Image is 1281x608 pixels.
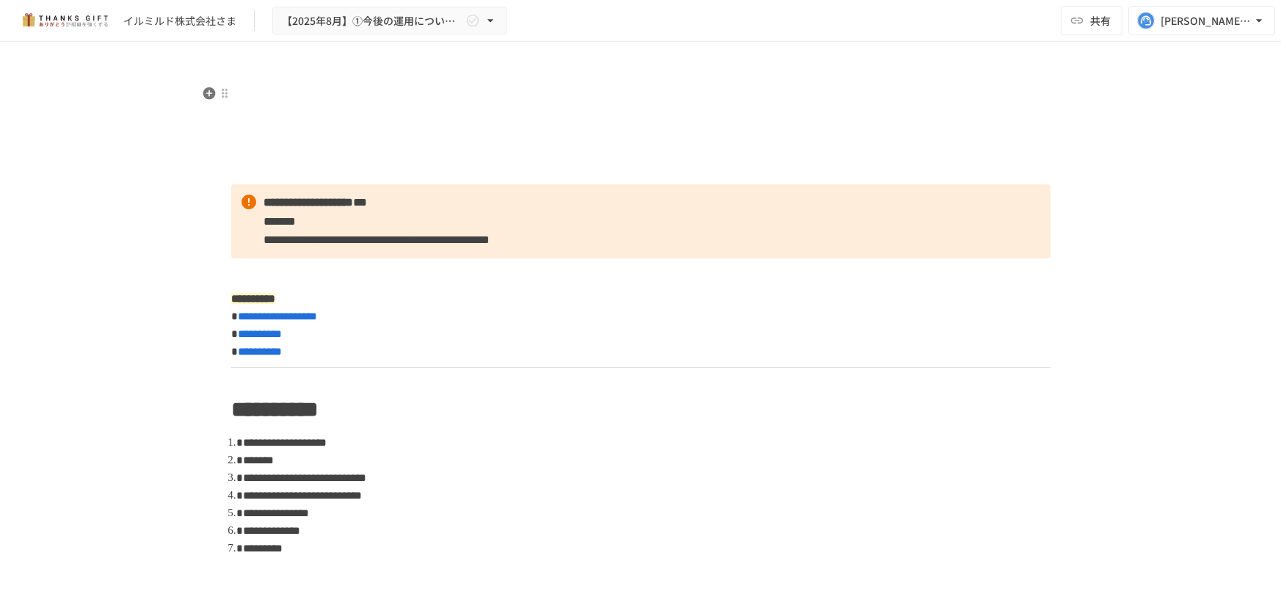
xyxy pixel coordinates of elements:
img: mMP1OxWUAhQbsRWCurg7vIHe5HqDpP7qZo7fRoNLXQh [18,9,112,32]
button: 【2025年8月】①今後の運用についてのご案内/THANKS GIFTキックオフMTG [272,7,507,35]
span: 【2025年8月】①今後の運用についてのご案内/THANKS GIFTキックオフMTG [282,12,462,30]
button: 共有 [1061,6,1122,35]
div: [PERSON_NAME][EMAIL_ADDRESS][DOMAIN_NAME] [1161,12,1252,30]
span: 共有 [1090,12,1111,29]
div: イルミルド株式会社さま [123,13,236,29]
button: [PERSON_NAME][EMAIL_ADDRESS][DOMAIN_NAME] [1128,6,1275,35]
